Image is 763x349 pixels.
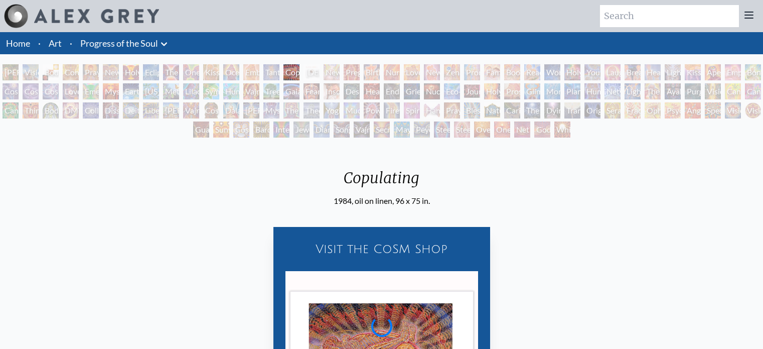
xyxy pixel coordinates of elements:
[725,83,741,99] div: Cannabis Mudra
[494,122,510,138] div: One
[303,83,320,99] div: Fear
[63,102,79,119] div: DMT - The Spirit Molecule
[123,83,139,99] div: Earth Energies
[645,102,661,119] div: Ophanic Eyelash
[645,64,661,80] div: Healing
[334,122,350,138] div: Song of Vajra Being
[554,122,570,138] div: White Light
[705,83,721,99] div: Vision Tree
[625,64,641,80] div: Breathing
[600,5,739,27] input: Search
[283,64,299,80] div: Copulating
[384,83,400,99] div: Endarkenment
[424,64,440,80] div: New Family
[123,64,139,80] div: Holy Grail
[504,83,520,99] div: Prostration
[484,83,500,99] div: Holy Fire
[213,122,229,138] div: Sunyata
[544,64,560,80] div: Wonder
[665,102,681,119] div: Psychomicrograph of a Fractal Paisley Cherub Feather Tip
[279,233,484,265] a: Visit the CoSM Shop
[344,83,360,99] div: Despair
[263,64,279,80] div: Tantra
[23,102,39,119] div: Third Eye Tears of Joy
[203,102,219,119] div: Cosmic [DEMOGRAPHIC_DATA]
[243,64,259,80] div: Embracing
[273,122,289,138] div: Interbeing
[564,83,580,99] div: Planetary Prayers
[725,64,741,80] div: Empowerment
[705,102,721,119] div: Spectral Lotus
[374,122,390,138] div: Secret Writing Being
[83,83,99,99] div: Emerald Grail
[564,64,580,80] div: Holy Family
[243,102,259,119] div: [PERSON_NAME]
[725,102,741,119] div: Vision Crystal
[143,64,159,80] div: Eclipse
[233,122,249,138] div: Cosmic Elf
[685,83,701,99] div: Purging
[504,64,520,80] div: Boo-boo
[484,64,500,80] div: Family
[564,102,580,119] div: Transfiguration
[504,102,520,119] div: Caring
[745,64,761,80] div: Bond
[384,64,400,80] div: Nursing
[293,122,310,138] div: Jewel Being
[645,83,661,99] div: The Shulgins and their Alchemical Angels
[263,83,279,99] div: Tree & Person
[404,64,420,80] div: Love Circuit
[544,83,560,99] div: Monochord
[584,83,600,99] div: Human Geometry
[203,64,219,80] div: Kissing
[665,64,681,80] div: Lightweaver
[3,64,19,80] div: [PERSON_NAME] & Eve
[334,195,430,207] div: 1984, oil on linen, 96 x 75 in.
[705,64,721,80] div: Aperture
[83,102,99,119] div: Collective Vision
[123,102,139,119] div: Deities & Demons Drinking from the Milky Pool
[745,83,761,99] div: Cannabis Sutra
[344,64,360,80] div: Pregnancy
[584,64,600,80] div: Young & Old
[464,83,480,99] div: Journey of the Wounded Healer
[83,64,99,80] div: Praying
[6,38,30,49] a: Home
[444,83,460,99] div: Eco-Atlas
[23,64,39,80] div: Visionary Origin of Language
[364,102,380,119] div: Power to the Peaceful
[103,102,119,119] div: Dissectional Art for Tool's Lateralus CD
[43,102,59,119] div: Body/Mind as a Vibratory Field of Energy
[63,83,79,99] div: Love is a Cosmic Force
[3,83,19,99] div: Cosmic Creativity
[193,122,209,138] div: Guardian of Infinite Vision
[604,102,621,119] div: Seraphic Transport Docking on the Third Eye
[283,83,299,99] div: Gaia
[43,83,59,99] div: Cosmic Lovers
[43,64,59,80] div: Body, Mind, Spirit
[34,32,45,54] li: ·
[103,64,119,80] div: New Man New Woman
[203,83,219,99] div: Symbiosis: Gall Wasp & Oak Tree
[474,122,490,138] div: Oversoul
[534,122,550,138] div: Godself
[394,122,410,138] div: Mayan Being
[49,36,62,50] a: Art
[364,64,380,80] div: Birth
[80,36,158,50] a: Progress of the Soul
[334,169,430,195] div: Copulating
[464,64,480,80] div: Promise
[454,122,470,138] div: Steeplehead 2
[434,122,450,138] div: Steeplehead 1
[223,102,239,119] div: Dalai Lama
[424,102,440,119] div: Hands that See
[303,64,320,80] div: [DEMOGRAPHIC_DATA] Embryo
[404,102,420,119] div: Spirit Animates the Flesh
[444,102,460,119] div: Praying Hands
[324,83,340,99] div: Insomnia
[524,64,540,80] div: Reading
[263,102,279,119] div: Mystic Eye
[685,102,701,119] div: Angel Skin
[3,102,19,119] div: Cannabacchus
